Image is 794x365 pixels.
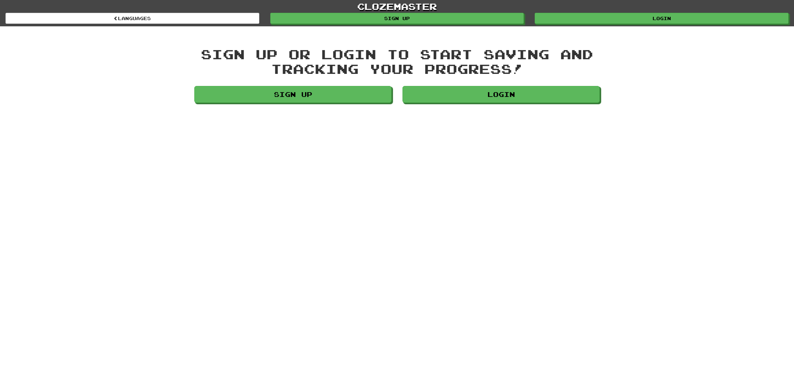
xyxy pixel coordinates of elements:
[535,13,789,24] a: Login
[5,13,259,24] a: Languages
[402,86,600,103] a: Login
[270,13,524,24] a: Sign up
[194,86,392,103] a: Sign up
[194,47,600,76] div: Sign up or login to start saving and tracking your progress!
